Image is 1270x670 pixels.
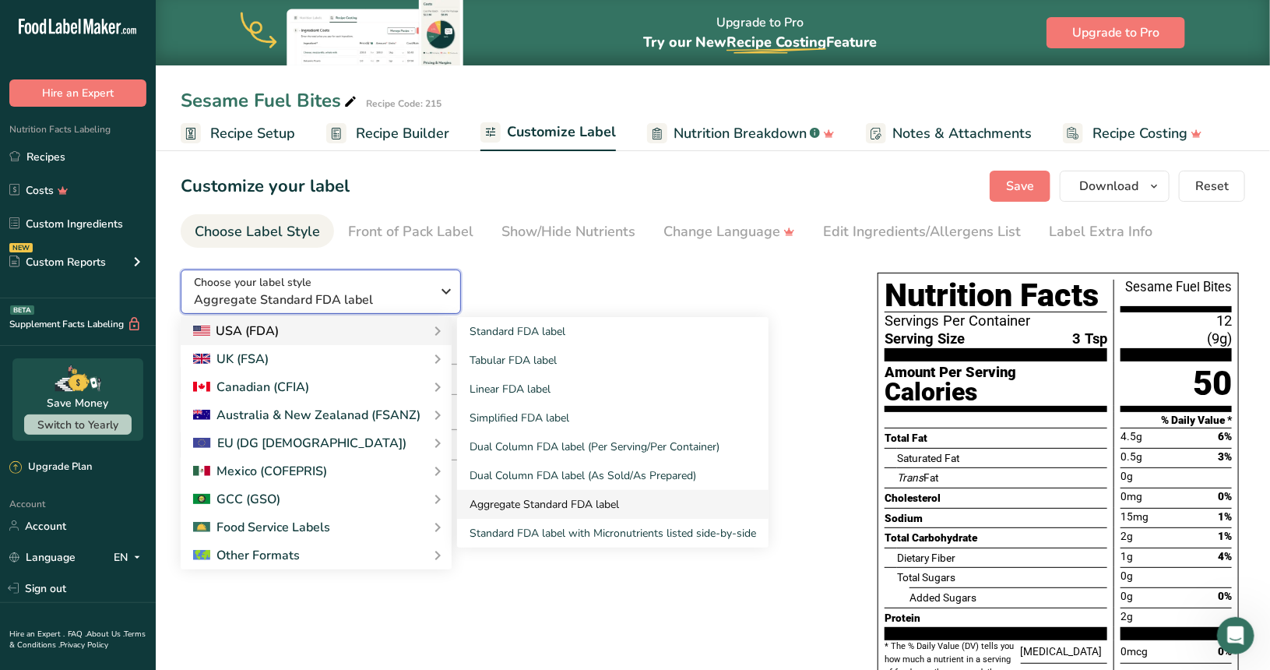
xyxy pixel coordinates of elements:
[9,460,92,475] div: Upgrade Plan
[897,552,955,564] span: Dietary Fiber
[139,364,291,395] button: Help me choose a plan!
[885,531,977,544] span: Total Carbohydrate
[1049,221,1152,242] div: Label Extra Info
[9,243,33,252] div: NEW
[457,490,769,519] a: Aggregate Standard FDA label
[1120,449,1142,465] span: 0.5g
[885,330,965,348] span: Serving Size
[885,330,1107,348] span: 3 Tsp
[1114,412,1232,428] div: % Daily Value *
[68,629,86,640] a: FAQ .
[273,6,301,34] div: Close
[885,612,920,624] span: Protein
[244,6,273,36] button: Home
[9,629,65,640] a: Hire an Expert .
[194,291,431,309] span: Aggregate Standard FDA label
[210,123,295,144] span: Recipe Setup
[885,512,923,524] span: Sodium
[114,548,146,566] div: EN
[47,395,109,411] div: Save Money
[457,346,769,375] a: Tabular FDA label
[60,640,108,651] a: Privacy Policy
[885,378,1107,406] div: Calories
[181,174,350,199] h1: Customize your label
[480,115,616,152] a: Customize Label
[76,8,95,19] h1: LIA
[1060,171,1170,202] button: Download
[194,274,311,291] span: Choose your label style
[193,546,300,565] div: Other Formats
[181,116,295,151] a: Recipe Setup
[1114,280,1232,312] div: Sesame Fuel Bites
[103,287,291,319] button: Are you regulatory compliant?
[1120,548,1133,565] span: 1g
[1047,17,1185,48] button: Upgrade to Pro
[885,312,1107,330] span: Servings Per Container
[1195,177,1229,196] span: Reset
[1120,608,1133,625] span: 2g
[1217,617,1254,654] iframe: To enrich screen reader interactions, please activate Accessibility in Grammarly extension settings
[1120,568,1133,584] span: 0g
[457,317,769,346] a: Standard FDA label
[1218,590,1232,602] span: 0%
[1072,23,1159,42] span: Upgrade to Pro
[193,322,280,340] div: USA (FDA)
[647,116,835,151] a: Nutrition Breakdown
[76,19,194,35] p: The team can also help
[1120,488,1142,505] span: 0mg
[356,123,449,144] span: Recipe Builder
[193,462,327,481] div: Mexico (COFEPRIS)
[37,418,118,432] span: Switch to Yearly
[9,79,146,107] button: Hire an Expert
[193,378,309,397] div: Canadian (CFIA)
[897,471,923,484] i: Trans
[457,461,769,490] a: Dual Column FDA label (As Sold/As Prepared)
[866,116,1032,151] a: Notes & Attachments
[885,432,927,444] span: Total Fat
[885,492,941,504] span: Cholesterol
[643,33,877,51] span: Try our New Feature
[1120,312,1232,348] span: 12 (9g)
[507,122,616,143] span: Customize Label
[1120,642,1218,661] div: 0mcg
[1120,528,1133,545] span: 2g
[1218,450,1232,463] span: 3%
[12,90,299,219] div: LIA says…
[193,518,330,537] div: Food Service Labels
[897,571,955,584] span: Total Sugars
[643,1,877,65] div: Upgrade to Pro
[823,221,1021,242] div: Edit Ingredients/Allergens List
[1120,428,1142,445] span: 4.5g
[193,406,420,425] div: Australia & New Zealanad (FSANZ)
[885,280,1114,312] div: Nutrition Facts
[193,350,269,368] div: UK (FSA)
[20,440,291,485] button: Can I import my recipes & Ingredients from another software?
[181,270,461,314] button: Choose your label style Aggregate Standard FDA label
[1218,550,1232,562] span: 4%
[1218,430,1232,443] span: 6%
[181,86,360,115] div: Sesame Fuel Bites
[1218,490,1232,503] span: 0%
[1218,530,1232,542] span: 1%
[1006,177,1034,196] span: Save
[909,591,976,604] span: Added Sugars
[457,519,769,548] a: Standard FDA label with Micronutrients listed side-by-side
[457,432,769,461] a: Dual Column FDA label (Per Serving/Per Container)
[1063,116,1202,151] a: Recipe Costing
[12,90,255,185] div: Thanks for visiting [DOMAIN_NAME]!Select from our common questions below or send us a message to ...
[193,490,280,509] div: GCC (GSO)
[86,629,124,640] a: About Us .
[1218,510,1232,523] span: 1%
[10,6,40,36] button: go back
[897,471,938,484] span: Fat
[726,33,826,51] span: Recipe Costing
[885,368,1107,378] div: Amount Per Serving
[44,9,69,33] img: Profile image for LIA
[501,221,635,242] div: Show/Hide Nutrients
[1120,588,1133,605] span: 0g
[1120,509,1149,525] span: 15mg
[106,249,291,280] button: Chat with a product specialist
[326,116,449,151] a: Recipe Builder
[111,492,291,524] button: Do you offer API integrations
[1092,123,1187,144] span: Recipe Costing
